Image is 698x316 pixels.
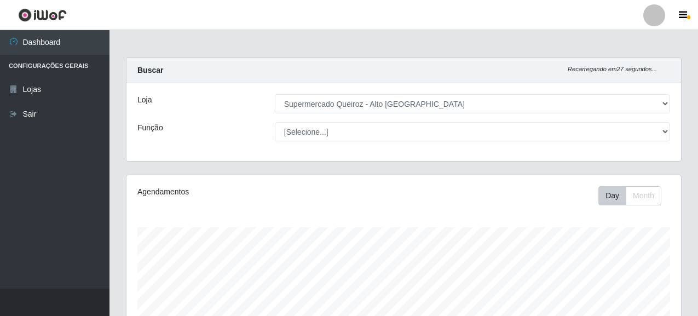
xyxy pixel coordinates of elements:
[598,186,661,205] div: First group
[598,186,626,205] button: Day
[137,94,152,106] label: Loja
[568,66,657,72] i: Recarregando em 27 segundos...
[137,122,163,134] label: Função
[18,8,67,22] img: CoreUI Logo
[626,186,661,205] button: Month
[137,66,163,74] strong: Buscar
[598,186,670,205] div: Toolbar with button groups
[137,186,350,198] div: Agendamentos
